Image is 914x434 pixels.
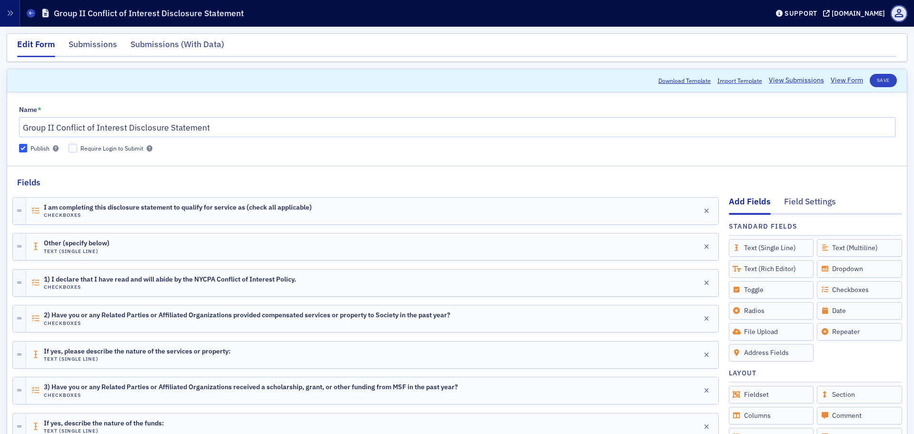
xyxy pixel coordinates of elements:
span: Profile [891,5,907,22]
h4: Text (Single Line) [44,248,109,254]
div: Require Login to Submit [80,144,143,152]
span: If yes, describe the nature of the funds: [44,420,164,427]
span: If yes, please describe the nature of the services or property: [44,348,230,355]
h4: Text (Single Line) [44,428,164,434]
h4: Checkboxes [44,212,312,218]
h4: Checkboxes [44,392,458,398]
h4: Standard Fields [729,222,798,232]
span: 3) Have you or any Related Parties or Affiliated Organizations received a scholarship, grant, or ... [44,384,458,391]
span: 1) I declare that I have read and will abide by the NYCPA Conflict of Interest Policy. [44,276,296,283]
div: Section [817,386,902,404]
div: Edit Form [17,38,55,57]
span: Other (specify below) [44,240,109,247]
div: Text (Multiline) [817,239,902,257]
div: Add Fields [729,195,771,214]
h4: Text (Single Line) [44,356,230,362]
abbr: This field is required [38,106,41,113]
div: Checkboxes [817,281,902,299]
button: Save [870,74,897,87]
div: Fieldset [729,386,814,404]
div: Dropdown [817,260,902,278]
h1: Group II Conflict of Interest Disclosure Statement [54,8,244,19]
span: I am completing this disclosure statement to qualify for service as (check all applicable) [44,204,312,212]
input: Publish [19,144,28,152]
a: View Submissions [769,75,824,85]
a: View Form [831,75,863,85]
span: 2) Have you or any Related Parties or Affiliated Organizations provided compensated services or p... [44,312,450,319]
div: [DOMAIN_NAME] [832,9,885,18]
div: Toggle [729,281,814,299]
div: File Upload [729,323,814,341]
div: Submissions (With Data) [130,38,224,56]
button: [DOMAIN_NAME] [823,10,888,17]
div: Date [817,302,902,320]
button: Download Template [658,76,711,85]
h2: Fields [17,176,40,189]
div: Repeater [817,323,902,341]
h4: Checkboxes [44,320,450,326]
div: Radios [729,302,814,320]
div: Publish [30,144,50,152]
div: Comment [817,407,902,424]
div: Address Fields [729,344,814,362]
div: Submissions [69,38,117,56]
div: Field Settings [784,195,836,213]
div: Text (Rich Editor) [729,260,814,278]
input: Require Login to Submit [69,144,77,152]
span: Import Template [717,76,762,85]
div: Columns [729,407,814,424]
h4: Layout [729,368,757,378]
h4: Checkboxes [44,284,296,290]
div: Support [785,9,817,18]
div: Text (Single Line) [729,239,814,257]
div: Name [19,106,37,114]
